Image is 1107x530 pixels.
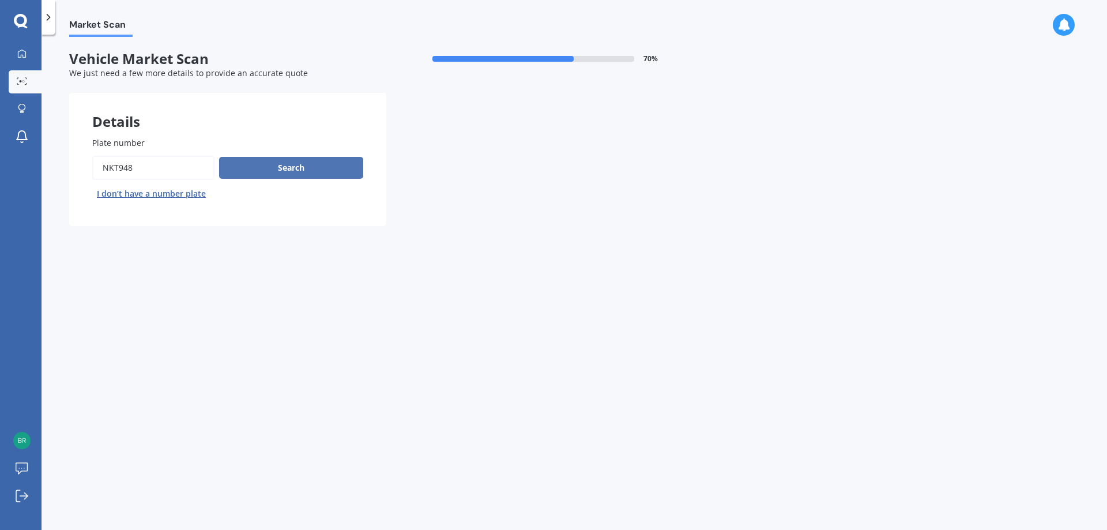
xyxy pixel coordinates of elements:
[13,432,31,449] img: 83f99d85961ec8ad9d75d3bcd988f3e6
[92,156,214,180] input: Enter plate number
[219,157,363,179] button: Search
[69,67,308,78] span: We just need a few more details to provide an accurate quote
[92,185,210,203] button: I don’t have a number plate
[69,19,133,35] span: Market Scan
[69,93,386,127] div: Details
[643,55,658,63] span: 70 %
[69,51,386,67] span: Vehicle Market Scan
[92,137,145,148] span: Plate number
